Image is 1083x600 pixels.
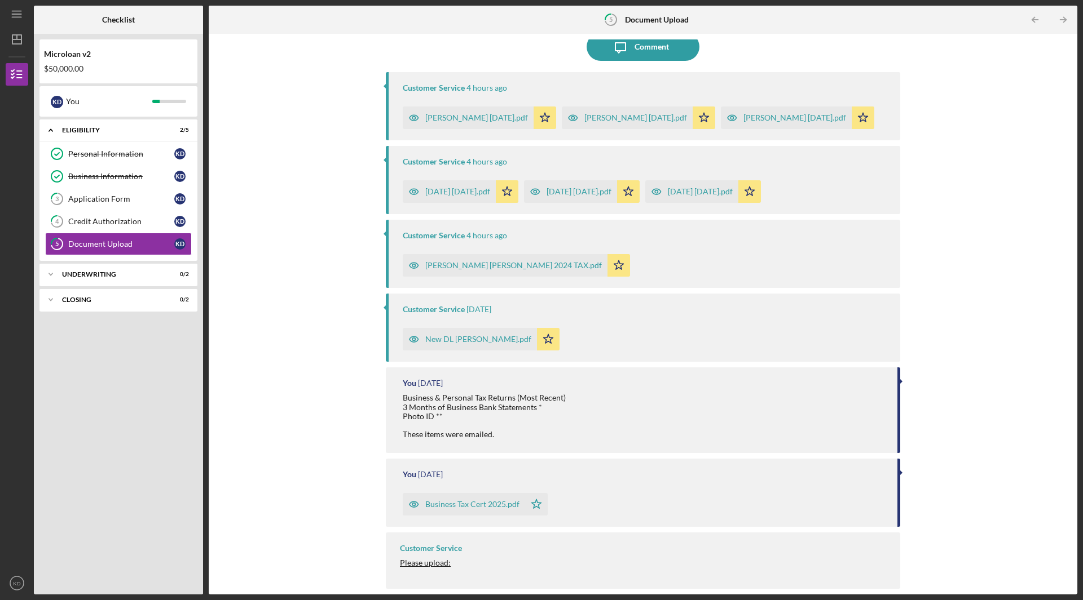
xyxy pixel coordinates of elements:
div: New DL [PERSON_NAME].pdf [425,335,531,344]
div: [DATE] [DATE].pdf [668,187,733,196]
a: 3Application FormKD [45,188,192,210]
div: $50,000.00 [44,64,193,73]
a: Personal InformationKD [45,143,192,165]
div: K D [174,238,186,250]
div: [PERSON_NAME] [DATE].pdf [425,113,528,122]
div: K D [51,96,63,108]
text: KD [13,580,20,586]
button: Comment [587,33,699,61]
button: [DATE] [DATE].pdf [524,180,640,203]
div: You [66,92,152,111]
div: Customer Service [403,157,465,166]
div: Microloan v2 [44,50,193,59]
div: [DATE] [DATE].pdf [547,187,611,196]
div: 2 / 5 [169,127,189,134]
button: [PERSON_NAME] [DATE].pdf [562,106,715,129]
div: Customer Service [400,544,462,553]
div: [DATE] [DATE].pdf [425,187,490,196]
tspan: 4 [55,218,59,225]
div: Credit Authorization [68,217,174,226]
div: [PERSON_NAME] [DATE].pdf [584,113,687,122]
a: 5Document UploadKD [45,233,192,255]
div: You [403,379,416,388]
div: K D [174,193,186,205]
span: Please upload: [400,558,451,567]
div: Application Form [68,194,174,203]
div: Customer Service [403,83,465,92]
div: Underwriting [62,271,161,278]
div: You [403,470,416,479]
button: [DATE] [DATE].pdf [645,180,761,203]
div: Customer Service [403,305,465,314]
div: Eligibility [62,127,161,134]
div: Business Information [68,172,174,181]
div: 0 / 2 [169,296,189,303]
div: K D [174,216,186,227]
b: Checklist [102,15,135,24]
time: 2025-10-08 15:24 [466,157,507,166]
div: Business Tax Cert 2025.pdf [425,500,520,509]
div: Personal Information [68,149,174,158]
tspan: 5 [609,16,613,23]
button: [PERSON_NAME] [DATE].pdf [721,106,874,129]
b: Document Upload [625,15,689,24]
div: 0 / 2 [169,271,189,278]
div: [PERSON_NAME] [DATE].pdf [743,113,846,122]
a: 4Credit AuthorizationKD [45,210,192,233]
time: 2025-10-03 20:34 [418,379,443,388]
div: Closing [62,296,161,303]
div: Comment [635,33,669,61]
div: K D [174,171,186,182]
div: Customer Service [403,231,465,240]
tspan: 5 [55,241,59,248]
button: KD [6,572,28,594]
div: Document Upload [68,239,174,248]
div: K D [174,148,186,159]
a: Business InformationKD [45,165,192,188]
time: 2025-10-03 20:34 [418,470,443,479]
button: New DL [PERSON_NAME].pdf [403,328,560,350]
tspan: 3 [55,195,59,203]
div: [PERSON_NAME] [PERSON_NAME] 2024 TAX.pdf [425,261,602,270]
button: [PERSON_NAME] [DATE].pdf [403,106,556,129]
time: 2025-10-06 23:54 [466,305,491,314]
time: 2025-10-08 15:30 [466,83,507,92]
button: [PERSON_NAME] [PERSON_NAME] 2024 TAX.pdf [403,254,630,277]
button: [DATE] [DATE].pdf [403,180,518,203]
time: 2025-10-08 15:20 [466,231,507,240]
div: Business & Personal Tax Returns (Most Recent) 3 Months of Business Bank Statements * Photo ID ** ... [403,393,566,438]
button: Business Tax Cert 2025.pdf [403,493,548,515]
